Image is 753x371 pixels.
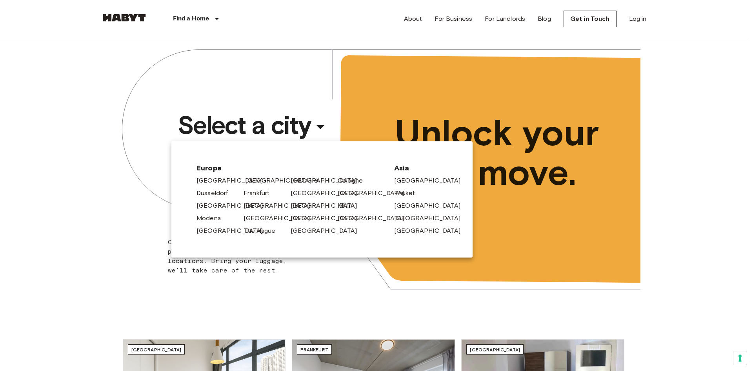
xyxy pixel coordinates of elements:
a: [GEOGRAPHIC_DATA] [394,214,469,223]
a: [GEOGRAPHIC_DATA] [291,188,365,198]
a: [GEOGRAPHIC_DATA] [244,201,318,210]
a: [GEOGRAPHIC_DATA] [338,214,412,223]
a: [GEOGRAPHIC_DATA] [291,214,365,223]
a: [GEOGRAPHIC_DATA] [196,176,271,185]
a: The Hague [244,226,283,236]
span: Europe [196,163,382,173]
a: Modena [196,214,229,223]
a: [GEOGRAPHIC_DATA] [338,188,412,198]
a: [GEOGRAPHIC_DATA] [245,176,320,185]
a: [GEOGRAPHIC_DATA] [291,226,365,236]
a: Frankfurt [244,188,277,198]
a: Cologne [338,176,371,185]
a: Milan [338,201,360,210]
a: [GEOGRAPHIC_DATA] [394,226,469,236]
span: Asia [394,163,447,173]
a: [GEOGRAPHIC_DATA] [394,176,469,185]
a: [GEOGRAPHIC_DATA] [394,201,469,210]
a: Phuket [394,188,423,198]
a: [GEOGRAPHIC_DATA] [244,214,318,223]
a: [GEOGRAPHIC_DATA] [291,176,365,185]
a: [GEOGRAPHIC_DATA] [291,201,365,210]
a: [GEOGRAPHIC_DATA] [196,201,271,210]
a: Dusseldorf [196,188,236,198]
button: Your consent preferences for tracking technologies [733,351,747,365]
a: [GEOGRAPHIC_DATA] [196,226,271,236]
